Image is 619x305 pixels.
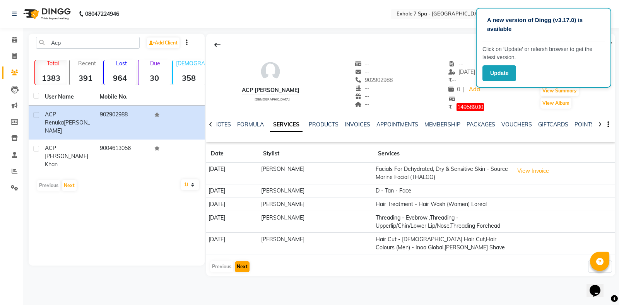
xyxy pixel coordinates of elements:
span: [DEMOGRAPHIC_DATA] [255,97,290,101]
span: ACP Renuka [45,111,64,126]
td: [DATE] [206,211,259,233]
td: [PERSON_NAME] [258,233,373,254]
button: View Album [540,98,571,109]
iframe: chat widget [587,274,611,297]
td: [PERSON_NAME] [258,198,373,211]
input: Search by Name/Mobile/Email/Code [36,37,140,49]
a: MEMBERSHIP [424,121,460,128]
a: PACKAGES [467,121,495,128]
button: View Summary [540,85,579,96]
td: 902902988 [95,106,150,140]
th: User Name [40,88,95,106]
a: FORMULA [237,121,264,128]
strong: 358 [173,73,205,83]
button: Next [62,180,77,191]
th: Mobile No. [95,88,150,106]
button: Update [482,65,516,81]
td: Facials For Dehydrated, Dry & Sensitive Skin - Source Marine Facial (THALGO) [373,162,511,184]
div: ACP [PERSON_NAME] [242,86,299,94]
td: [PERSON_NAME] [258,184,373,198]
span: [PERSON_NAME] [45,119,90,134]
span: -- [355,85,370,92]
span: | [463,85,465,94]
td: [DATE] [206,233,259,254]
img: logo [20,3,73,25]
button: View Invoice [514,165,552,177]
button: Next [235,261,250,272]
span: 902902988 [355,77,393,83]
strong: 964 [104,73,136,83]
td: Hair Cut - [DEMOGRAPHIC_DATA] Hair Cut,Hair Colours (Men) - Inoa Global,[PERSON_NAME] Shave [373,233,511,254]
span: ₹ [448,77,452,83]
strong: 1383 [35,73,67,83]
td: D - Tan - Face [373,184,511,198]
a: INVOICES [345,121,370,128]
p: Lost [107,60,136,67]
p: Total [38,60,67,67]
a: NOTES [214,121,231,128]
span: ACP [PERSON_NAME] [45,145,88,160]
a: Add [468,84,481,95]
a: VOUCHERS [501,121,532,128]
a: APPOINTMENTS [376,121,418,128]
span: -- [355,101,370,108]
td: 9004613056 [95,140,150,173]
p: [DEMOGRAPHIC_DATA] [176,60,205,67]
td: [PERSON_NAME] [258,162,373,184]
p: Recent [73,60,102,67]
strong: 30 [139,73,171,83]
img: avatar [259,60,282,83]
a: Add Client [147,37,180,48]
td: Threading - Eyebrow ,Threading - Upperlip/Chin/Lower Lip/Nose,Threading Forehead [373,211,511,233]
strong: 391 [70,73,102,83]
span: 149589.00 [457,103,484,111]
p: Due [140,60,171,67]
p: Click on ‘Update’ or refersh browser to get the latest version. [482,45,605,61]
span: -- [448,60,463,67]
div: Back to Client [209,37,226,52]
span: -- [448,77,457,83]
span: [DATE] [448,68,475,75]
span: 0 [448,86,460,93]
th: Date [206,145,259,163]
a: SERVICES [270,118,303,132]
td: Hair Treatment - Hair Wash (Women) Loreal [373,198,511,211]
span: -- [355,68,370,75]
td: [PERSON_NAME] [258,211,373,233]
span: Khan [45,161,58,168]
p: A new version of Dingg (v3.17.0) is available [487,16,600,33]
th: Stylist [258,145,373,163]
a: GIFTCARDS [538,121,568,128]
td: [DATE] [206,198,259,211]
td: [DATE] [206,162,259,184]
th: Services [373,145,511,163]
a: POINTS [575,121,594,128]
td: [DATE] [206,184,259,198]
span: ₹ [448,104,452,111]
b: 08047224946 [85,3,119,25]
a: PRODUCTS [309,121,339,128]
span: -- [355,93,370,100]
span: -- [355,60,370,67]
